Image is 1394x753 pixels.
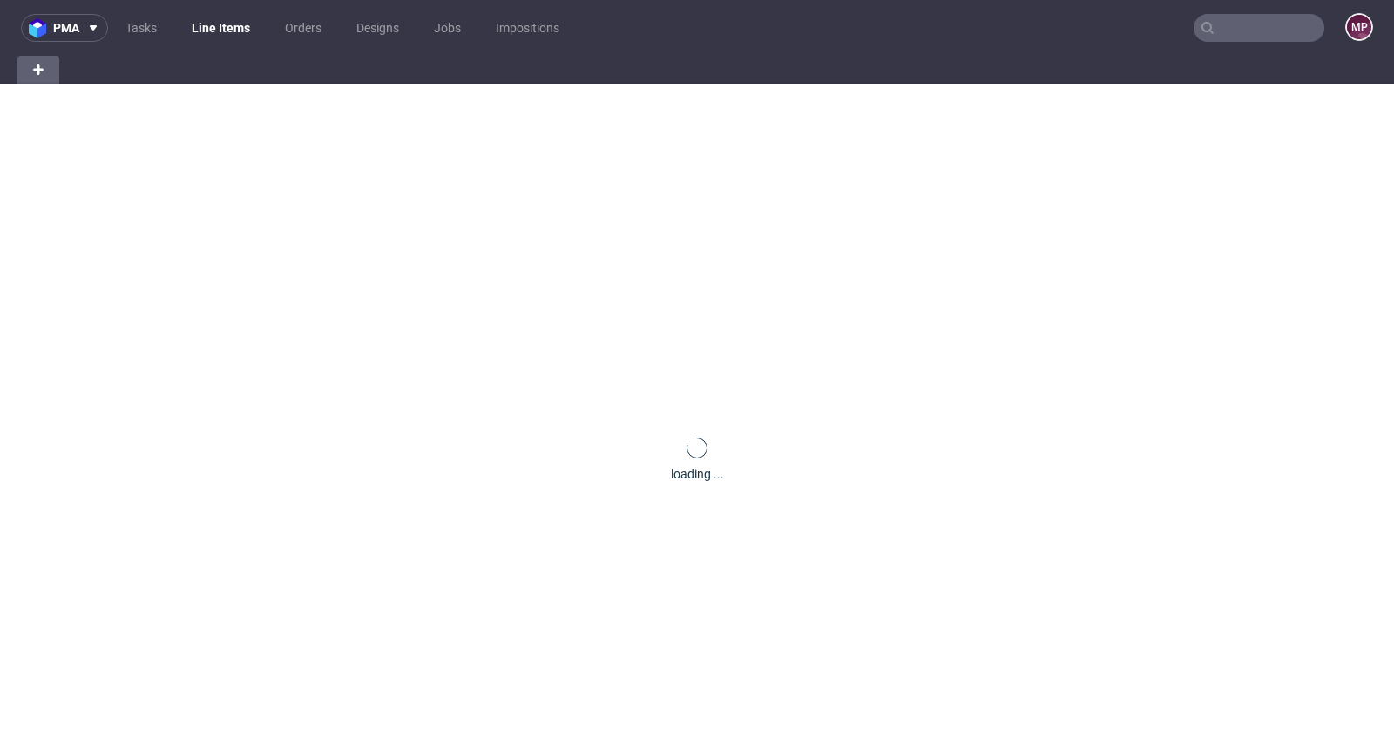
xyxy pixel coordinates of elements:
div: loading ... [671,465,724,483]
img: logo [29,18,53,38]
figcaption: MP [1347,15,1371,39]
a: Impositions [485,14,570,42]
button: pma [21,14,108,42]
span: pma [53,22,79,34]
a: Jobs [423,14,471,42]
a: Tasks [115,14,167,42]
a: Line Items [181,14,261,42]
a: Designs [346,14,409,42]
a: Orders [274,14,332,42]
